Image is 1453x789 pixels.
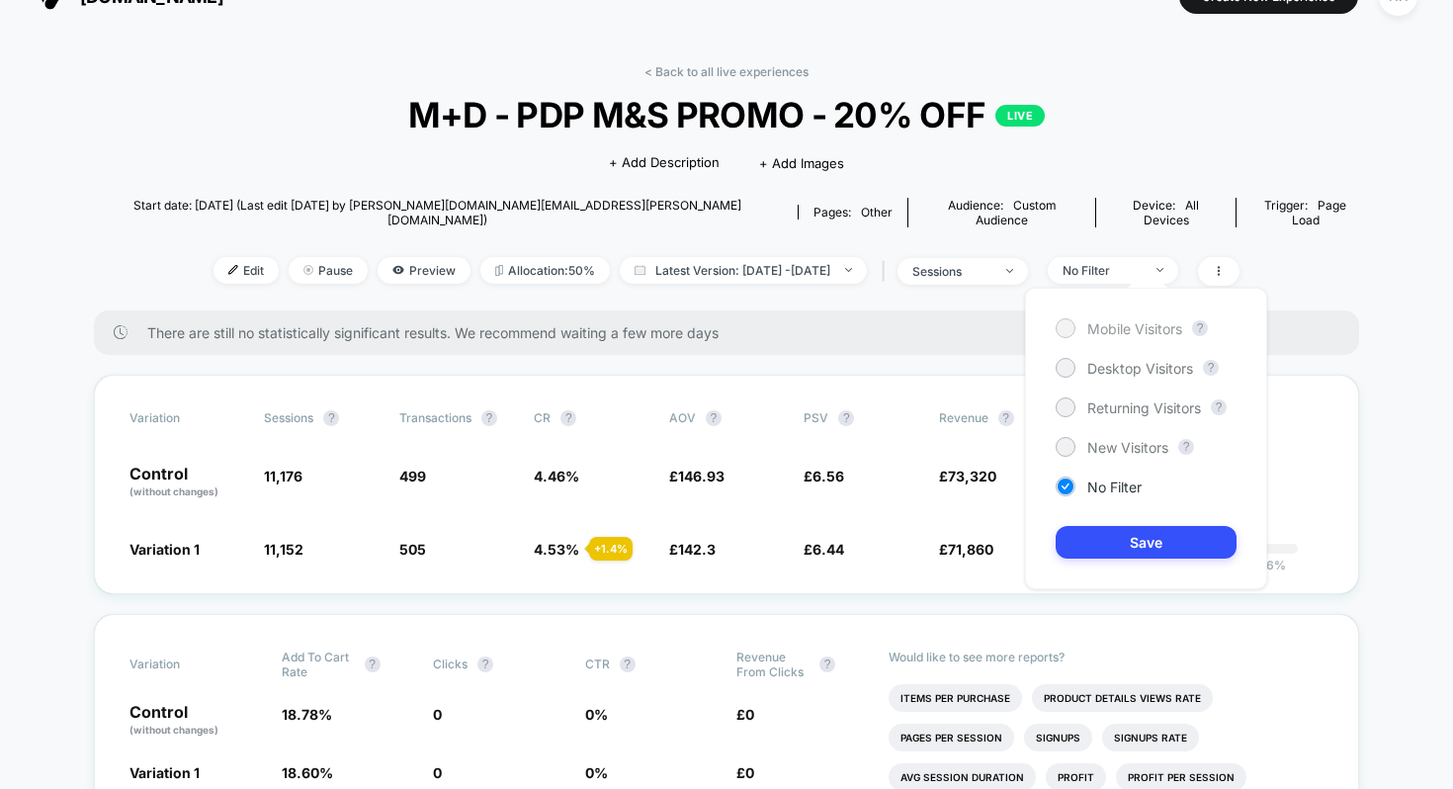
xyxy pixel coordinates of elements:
[998,410,1014,426] button: ?
[477,657,493,672] button: ?
[129,650,238,679] span: Variation
[1211,399,1227,415] button: ?
[1178,439,1194,455] button: ?
[534,410,551,425] span: CR
[147,324,1320,341] span: There are still no statistically significant results. We recommend waiting a few more days
[745,764,754,781] span: 0
[1063,263,1142,278] div: No Filter
[1292,198,1347,227] span: Page Load
[804,468,844,484] span: £
[669,468,725,484] span: £
[706,410,722,426] button: ?
[620,257,867,284] span: Latest Version: [DATE] - [DATE]
[560,410,576,426] button: ?
[1144,198,1200,227] span: all devices
[378,257,470,284] span: Preview
[1251,198,1359,227] div: Trigger:
[1087,320,1182,337] span: Mobile Visitors
[736,764,754,781] span: £
[129,410,238,426] span: Variation
[282,650,355,679] span: Add To Cart Rate
[635,265,645,275] img: calendar
[94,198,781,227] span: Start date: [DATE] (Last edit [DATE] by [PERSON_NAME][DOMAIN_NAME][EMAIL_ADDRESS][PERSON_NAME][DO...
[282,764,333,781] span: 18.60 %
[289,257,368,284] span: Pause
[745,706,754,723] span: 0
[1032,684,1213,712] li: Product Details Views Rate
[129,724,218,736] span: (without changes)
[303,265,313,275] img: end
[877,257,897,286] span: |
[282,706,332,723] span: 18.78 %
[923,198,1080,227] div: Audience:
[861,205,893,219] span: other
[1087,479,1142,495] span: No Filter
[669,541,716,558] span: £
[812,541,844,558] span: 6.44
[399,541,426,558] span: 505
[481,410,497,426] button: ?
[1087,360,1193,377] span: Desktop Visitors
[948,541,993,558] span: 71,860
[976,198,1057,227] span: Custom Audience
[813,205,893,219] div: Pages:
[939,468,996,484] span: £
[1087,439,1168,456] span: New Visitors
[1203,360,1219,376] button: ?
[495,265,503,276] img: rebalance
[995,105,1045,127] p: LIVE
[644,64,809,79] a: < Back to all live experiences
[264,468,302,484] span: 11,176
[1024,724,1092,751] li: Signups
[585,657,610,671] span: CTR
[889,650,1325,664] p: Would like to see more reports?
[620,657,636,672] button: ?
[129,485,218,497] span: (without changes)
[678,541,716,558] span: 142.3
[129,541,200,558] span: Variation 1
[912,264,991,279] div: sessions
[399,468,426,484] span: 499
[264,410,313,425] span: Sessions
[669,410,696,425] span: AOV
[228,265,238,275] img: edit
[889,684,1022,712] li: Items Per Purchase
[678,468,725,484] span: 146.93
[433,657,468,671] span: Clicks
[585,764,608,781] span: 0 %
[609,153,720,173] span: + Add Description
[939,541,993,558] span: £
[129,466,244,499] p: Control
[534,468,579,484] span: 4.46 %
[1087,399,1201,416] span: Returning Visitors
[889,724,1014,751] li: Pages Per Session
[129,764,200,781] span: Variation 1
[948,468,996,484] span: 73,320
[819,657,835,672] button: ?
[433,706,442,723] span: 0
[433,764,442,781] span: 0
[736,706,754,723] span: £
[264,541,303,558] span: 11,152
[804,541,844,558] span: £
[129,704,262,738] p: Control
[214,257,279,284] span: Edit
[534,541,579,558] span: 4.53 %
[323,410,339,426] button: ?
[480,257,610,284] span: Allocation: 50%
[585,706,608,723] span: 0 %
[759,155,844,171] span: + Add Images
[804,410,828,425] span: PSV
[838,410,854,426] button: ?
[157,94,1296,135] span: M+D - PDP M&S PROMO - 20% OFF
[1095,198,1236,227] span: Device:
[589,537,633,561] div: + 1.4 %
[1102,724,1199,751] li: Signups Rate
[812,468,844,484] span: 6.56
[1192,320,1208,336] button: ?
[1056,526,1237,559] button: Save
[939,410,988,425] span: Revenue
[399,410,471,425] span: Transactions
[845,268,852,272] img: end
[365,657,381,672] button: ?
